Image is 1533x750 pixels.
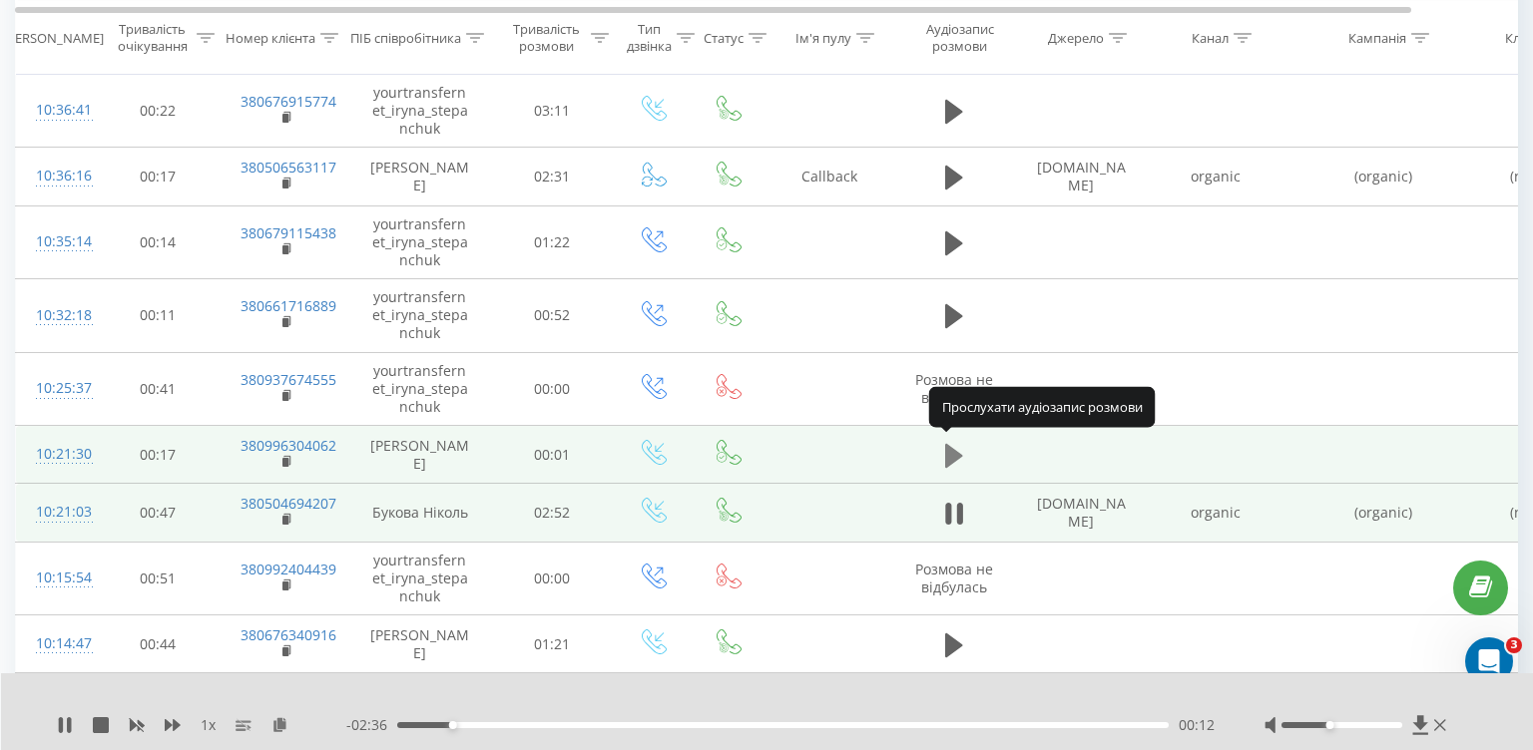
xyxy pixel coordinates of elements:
[350,29,461,46] div: ПІБ співробітника
[350,205,490,279] td: yourtransfernet_iryna_stepanchuk
[490,74,615,148] td: 03:11
[36,369,76,408] div: 10:25:37
[96,615,221,673] td: 00:44
[1283,484,1483,542] td: (organic)
[1014,484,1149,542] td: [DOMAIN_NAME]
[36,296,76,335] div: 10:32:18
[36,435,76,474] div: 10:21:30
[241,223,336,242] a: 380679115438
[490,205,615,279] td: 01:22
[350,279,490,353] td: yourtransfernet_iryna_stepanchuk
[36,157,76,195] div: 10:36:16
[3,29,104,46] div: [PERSON_NAME]
[241,494,336,513] a: 380504694207
[1192,29,1229,46] div: Канал
[201,715,216,735] span: 1 x
[1326,721,1334,729] div: Accessibility label
[96,148,221,205] td: 00:17
[1348,29,1406,46] div: Кампанія
[490,426,615,484] td: 00:01
[96,426,221,484] td: 00:17
[241,560,336,578] a: 380992404439
[96,542,221,615] td: 00:51
[490,615,615,673] td: 01:21
[490,484,615,542] td: 02:52
[1149,484,1283,542] td: organic
[1048,29,1104,46] div: Джерело
[96,352,221,426] td: 00:41
[1149,148,1283,205] td: organic
[490,148,615,205] td: 02:31
[241,625,336,644] a: 380676340916
[241,158,336,177] a: 380506563117
[915,560,993,596] span: Розмова не відбулась
[449,721,457,729] div: Accessibility label
[36,493,76,532] div: 10:21:03
[96,205,221,279] td: 00:14
[911,21,1008,55] div: Аудіозапис розмови
[765,148,894,205] td: Callback
[241,370,336,389] a: 380937674555
[350,542,490,615] td: yourtransfernet_iryna_stepanchuk
[36,91,76,130] div: 10:36:41
[350,148,490,205] td: [PERSON_NAME]
[96,74,221,148] td: 00:22
[226,29,315,46] div: Номер клієнта
[241,92,336,111] a: 380676915774
[1283,148,1483,205] td: (organic)
[915,370,993,407] span: Розмова не відбулась
[350,74,490,148] td: yourtransfernet_iryna_stepanchuk
[1465,637,1513,685] iframe: Intercom live chat
[1506,637,1522,653] span: 3
[350,352,490,426] td: yourtransfernet_iryna_stepanchuk
[36,222,76,261] div: 10:35:14
[350,615,490,673] td: [PERSON_NAME]
[1179,715,1215,735] span: 00:12
[490,279,615,353] td: 00:52
[113,21,192,55] div: Тривалість очікування
[241,296,336,315] a: 380661716889
[507,21,586,55] div: Тривалість розмови
[96,484,221,542] td: 00:47
[36,559,76,597] div: 10:15:54
[346,715,397,735] span: - 02:36
[627,21,672,55] div: Тип дзвінка
[36,624,76,663] div: 10:14:47
[490,352,615,426] td: 00:00
[490,542,615,615] td: 00:00
[241,436,336,455] a: 380996304062
[1014,148,1149,205] td: [DOMAIN_NAME]
[704,29,744,46] div: Статус
[929,387,1156,427] div: Прослухати аудіозапис розмови
[350,426,490,484] td: [PERSON_NAME]
[96,279,221,353] td: 00:11
[795,29,851,46] div: Ім'я пулу
[350,484,490,542] td: Букова Ніколь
